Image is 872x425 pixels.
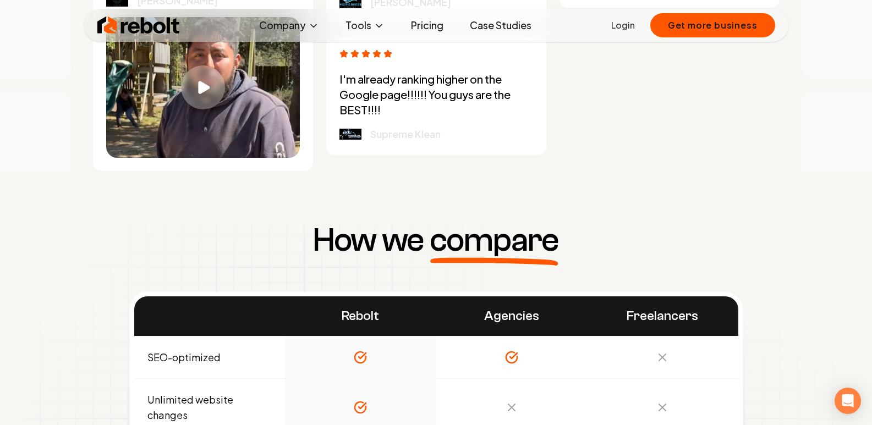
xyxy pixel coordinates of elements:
img: Rebolt Logo [97,14,180,36]
p: I'm already ranking higher on the Google page!!!!!! You guys are the BEST!!!! [339,71,533,118]
span: compare [430,224,560,257]
h3: How we [313,224,559,257]
a: Pricing [402,14,452,36]
th: Agencies [436,296,588,336]
button: Company [250,14,328,36]
a: Case Studies [461,14,540,36]
a: Login [611,19,635,32]
img: logo [339,129,361,140]
th: Rebolt [285,296,436,336]
button: Get more business [650,13,775,37]
button: Tools [337,14,393,36]
div: Open Intercom Messenger [835,388,861,414]
p: Supreme Klean [370,126,441,142]
button: Play video [106,17,300,158]
th: Freelancers [587,296,738,336]
td: SEO-optimized [134,336,286,378]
